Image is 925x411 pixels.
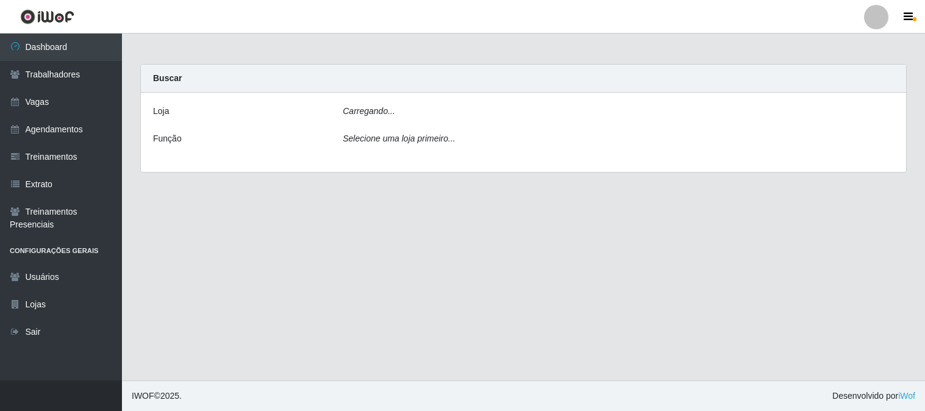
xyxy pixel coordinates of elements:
strong: Buscar [153,73,182,83]
img: CoreUI Logo [20,9,74,24]
label: Função [153,132,182,145]
span: © 2025 . [132,390,182,402]
label: Loja [153,105,169,118]
a: iWof [898,391,915,401]
span: IWOF [132,391,154,401]
span: Desenvolvido por [832,390,915,402]
i: Carregando... [343,106,395,116]
i: Selecione uma loja primeiro... [343,134,455,143]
